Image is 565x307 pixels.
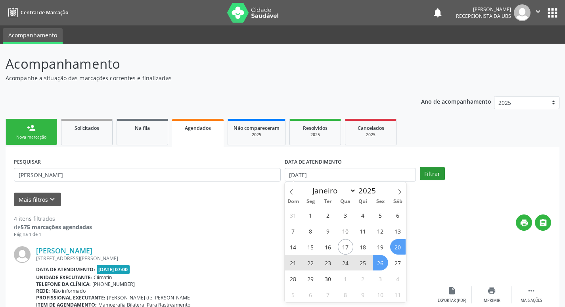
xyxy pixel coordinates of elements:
[373,239,388,255] span: Setembro 19, 2025
[338,223,353,239] span: Setembro 10, 2025
[285,239,301,255] span: Setembro 14, 2025
[546,6,559,20] button: apps
[351,132,391,138] div: 2025
[354,199,372,204] span: Qui
[355,255,371,270] span: Setembro 25, 2025
[14,231,92,238] div: Página 1 de 1
[432,7,443,18] button: notifications
[14,214,92,223] div: 4 itens filtrados
[516,214,532,231] button: print
[94,274,112,281] span: Climatin
[3,28,63,44] a: Acompanhamento
[355,207,371,223] span: Setembro 4, 2025
[390,271,406,286] span: Outubro 4, 2025
[234,125,280,131] span: Não compareceram
[135,125,150,131] span: Na fila
[373,223,388,239] span: Setembro 12, 2025
[14,223,92,231] div: de
[438,298,466,303] div: Exportar (PDF)
[303,271,318,286] span: Setembro 29, 2025
[6,74,393,82] p: Acompanhe a situação das marcações correntes e finalizadas
[185,125,211,131] span: Agendados
[11,134,51,140] div: Nova marcação
[285,255,301,270] span: Setembro 21, 2025
[373,255,388,270] span: Setembro 26, 2025
[390,207,406,223] span: Setembro 6, 2025
[320,207,336,223] span: Setembro 2, 2025
[36,294,105,301] b: Profissional executante:
[303,239,318,255] span: Setembro 15, 2025
[355,239,371,255] span: Setembro 18, 2025
[372,199,389,204] span: Sex
[295,132,335,138] div: 2025
[36,274,92,281] b: Unidade executante:
[75,125,99,131] span: Solicitados
[285,207,301,223] span: Agosto 31, 2025
[390,287,406,302] span: Outubro 11, 2025
[234,132,280,138] div: 2025
[285,199,302,204] span: Dom
[6,54,393,74] p: Acompanhamento
[355,271,371,286] span: Outubro 2, 2025
[14,193,61,207] button: Mais filtroskeyboard_arrow_down
[373,287,388,302] span: Outubro 10, 2025
[309,185,356,196] select: Month
[36,281,91,288] b: Telefone da clínica:
[92,281,135,288] span: [PHONE_NUMBER]
[303,207,318,223] span: Setembro 1, 2025
[514,4,531,21] img: img
[107,294,192,301] span: [PERSON_NAME] de [PERSON_NAME]
[303,255,318,270] span: Setembro 22, 2025
[14,246,31,263] img: img
[285,156,342,168] label: DATA DE ATENDIMENTO
[285,287,301,302] span: Outubro 5, 2025
[320,287,336,302] span: Outubro 7, 2025
[390,223,406,239] span: Setembro 13, 2025
[373,271,388,286] span: Outubro 3, 2025
[285,271,301,286] span: Setembro 28, 2025
[456,13,511,19] span: Recepcionista da UBS
[97,265,130,274] span: [DATE] 07:00
[52,288,86,294] span: Não informado
[36,255,432,262] div: [STREET_ADDRESS][PERSON_NAME]
[389,199,406,204] span: Sáb
[338,287,353,302] span: Outubro 8, 2025
[303,125,328,131] span: Resolvidos
[520,218,529,227] i: print
[355,287,371,302] span: Outubro 9, 2025
[21,9,68,16] span: Central de Marcação
[535,214,551,231] button: 
[319,199,337,204] span: Ter
[456,6,511,13] div: [PERSON_NAME]
[303,287,318,302] span: Outubro 6, 2025
[420,167,445,180] button: Filtrar
[534,7,542,16] i: 
[320,239,336,255] span: Setembro 16, 2025
[539,218,548,227] i: 
[285,223,301,239] span: Setembro 7, 2025
[14,168,281,181] input: Nome, CNS
[14,156,41,168] label: PESQUISAR
[483,298,500,303] div: Imprimir
[487,286,496,295] i: print
[521,298,542,303] div: Mais ações
[36,288,50,294] b: Rede:
[338,239,353,255] span: Setembro 17, 2025
[302,199,319,204] span: Seg
[285,168,416,181] input: Selecione um intervalo
[36,246,92,255] a: [PERSON_NAME]
[531,4,546,21] button: 
[303,223,318,239] span: Setembro 8, 2025
[27,124,36,132] div: person_add
[36,266,95,273] b: Data de atendimento:
[320,271,336,286] span: Setembro 30, 2025
[6,6,68,19] a: Central de Marcação
[358,125,384,131] span: Cancelados
[21,223,92,231] strong: 575 marcações agendadas
[338,207,353,223] span: Setembro 3, 2025
[421,96,491,106] p: Ano de acompanhamento
[527,286,536,295] i: 
[355,223,371,239] span: Setembro 11, 2025
[320,223,336,239] span: Setembro 9, 2025
[320,255,336,270] span: Setembro 23, 2025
